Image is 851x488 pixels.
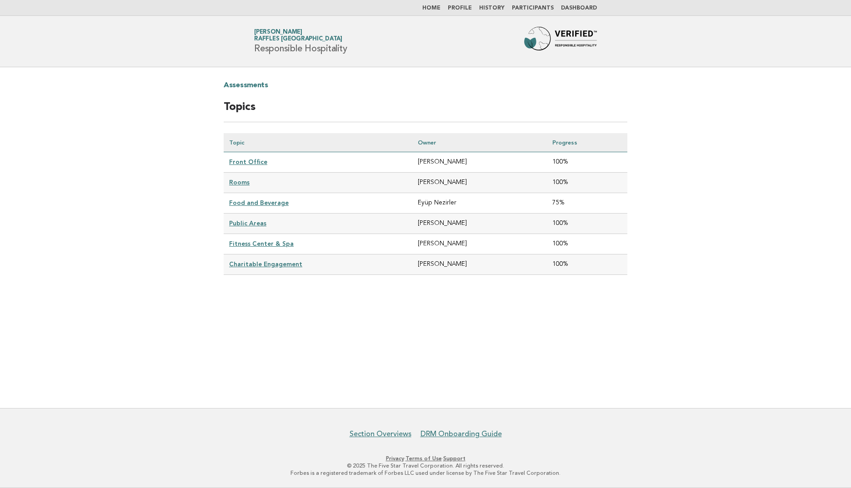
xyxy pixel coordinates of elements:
[147,462,704,469] p: © 2025 The Five Star Travel Corporation. All rights reserved.
[224,133,412,152] th: Topic
[254,30,347,53] h1: Responsible Hospitality
[547,254,627,275] td: 100%
[405,455,442,462] a: Terms of Use
[412,193,547,214] td: Eyüp Nezirler
[412,173,547,193] td: [PERSON_NAME]
[147,455,704,462] p: · ·
[561,5,597,11] a: Dashboard
[350,429,411,438] a: Section Overviews
[547,173,627,193] td: 100%
[479,5,505,11] a: History
[224,100,627,122] h2: Topics
[147,469,704,477] p: Forbes is a registered trademark of Forbes LLC used under license by The Five Star Travel Corpora...
[229,199,289,206] a: Food and Beverage
[254,36,342,42] span: Raffles [GEOGRAPHIC_DATA]
[224,78,268,93] a: Assessments
[420,429,502,438] a: DRM Onboarding Guide
[229,240,294,247] a: Fitness Center & Spa
[386,455,404,462] a: Privacy
[412,214,547,234] td: [PERSON_NAME]
[229,158,267,165] a: Front Office
[422,5,441,11] a: Home
[443,455,466,462] a: Support
[412,133,547,152] th: Owner
[547,214,627,234] td: 100%
[412,152,547,173] td: [PERSON_NAME]
[547,133,627,152] th: Progress
[254,29,342,42] a: [PERSON_NAME]Raffles [GEOGRAPHIC_DATA]
[229,260,302,268] a: Charitable Engagement
[547,234,627,254] td: 100%
[547,193,627,214] td: 75%
[524,27,597,56] img: Forbes Travel Guide
[512,5,554,11] a: Participants
[412,234,547,254] td: [PERSON_NAME]
[412,254,547,275] td: [PERSON_NAME]
[448,5,472,11] a: Profile
[229,219,266,227] a: Public Areas
[547,152,627,173] td: 100%
[229,179,250,186] a: Rooms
